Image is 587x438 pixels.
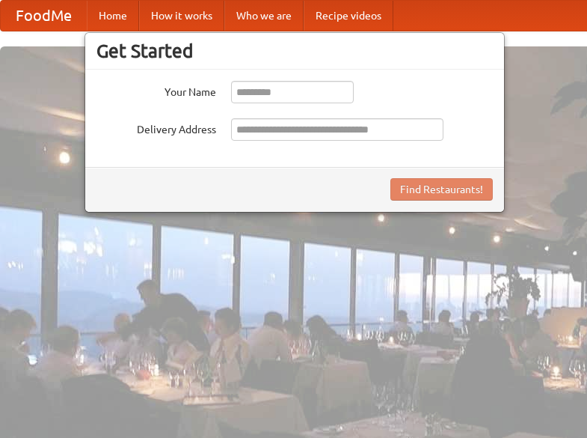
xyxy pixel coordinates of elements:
[96,118,216,137] label: Delivery Address
[224,1,304,31] a: Who we are
[96,81,216,100] label: Your Name
[139,1,224,31] a: How it works
[96,40,493,62] h3: Get Started
[1,1,87,31] a: FoodMe
[304,1,393,31] a: Recipe videos
[87,1,139,31] a: Home
[390,178,493,201] button: Find Restaurants!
